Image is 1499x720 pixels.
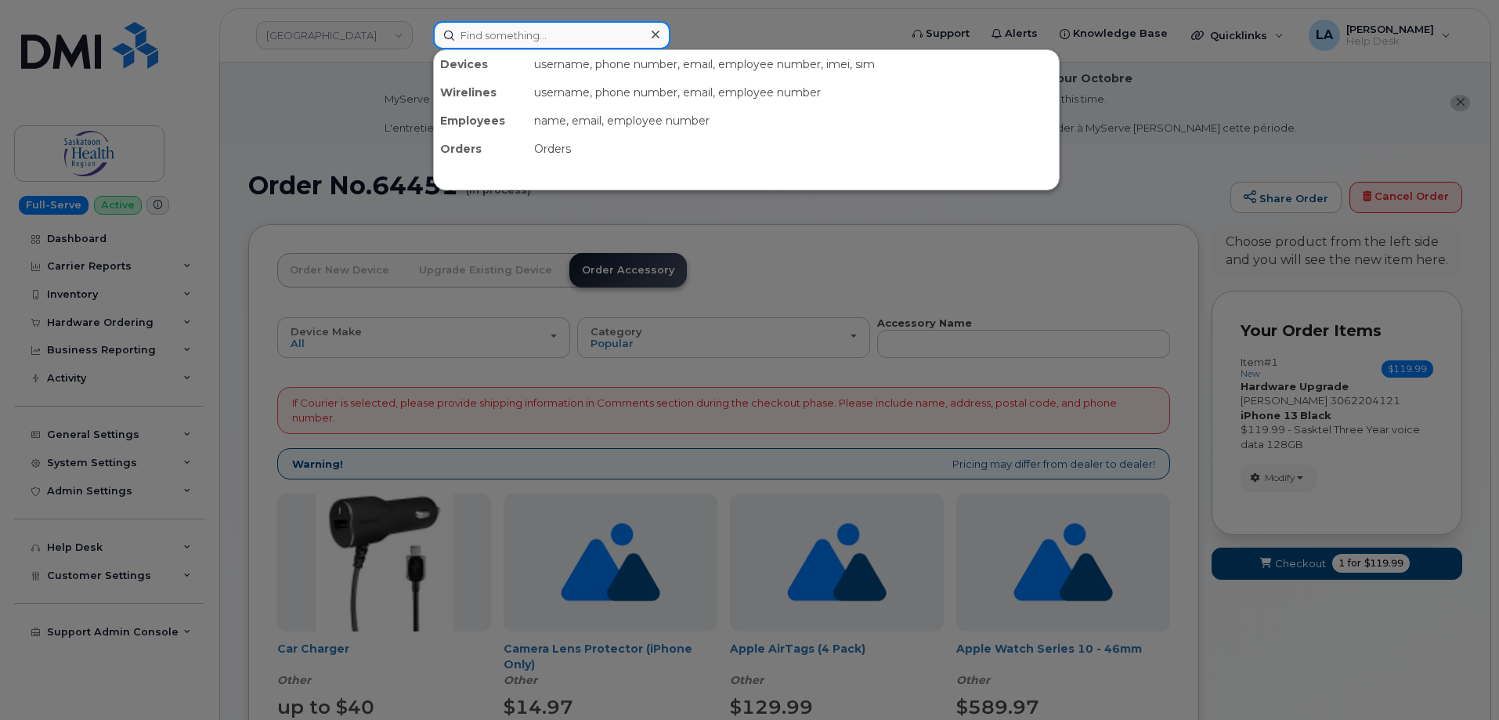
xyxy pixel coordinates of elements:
[434,107,528,135] div: Employees
[528,78,1059,107] div: username, phone number, email, employee number
[434,78,528,107] div: Wirelines
[528,135,1059,163] div: Orders
[434,50,528,78] div: Devices
[434,135,528,163] div: Orders
[1431,652,1487,708] iframe: Messenger Launcher
[528,50,1059,78] div: username, phone number, email, employee number, imei, sim
[528,107,1059,135] div: name, email, employee number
